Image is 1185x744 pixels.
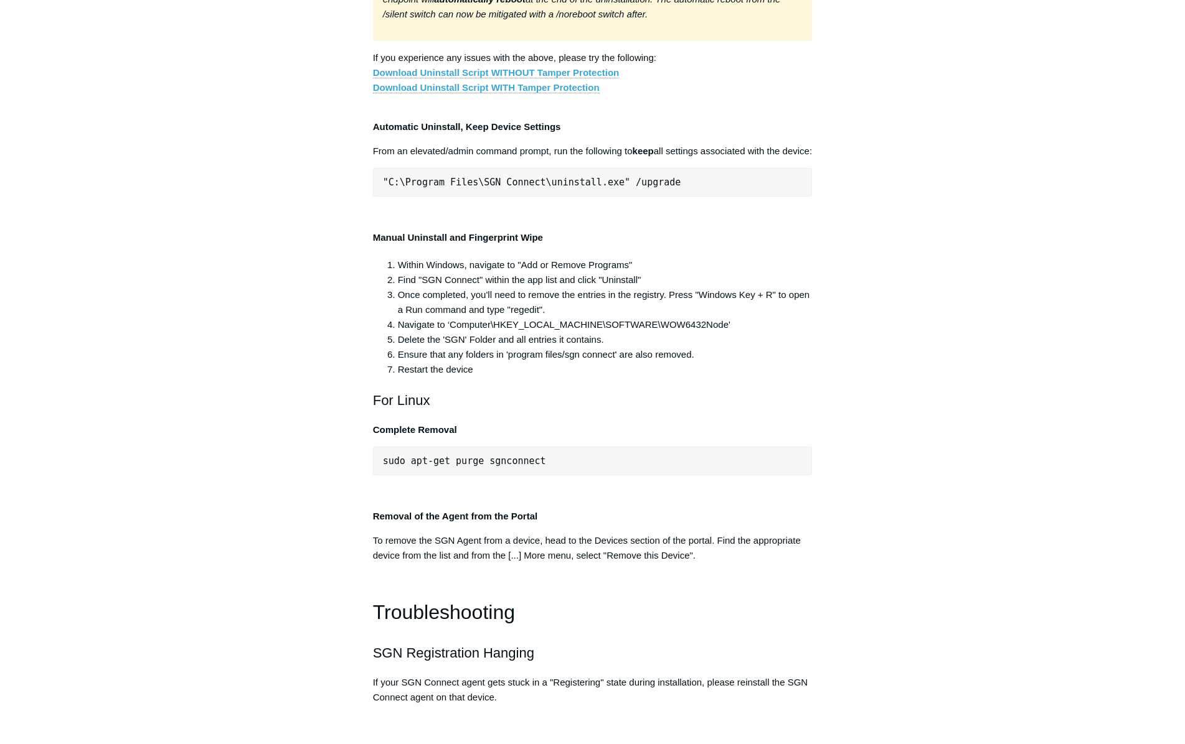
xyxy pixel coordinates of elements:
strong: Automatic Uninstall, Keep Device Settings [373,121,561,132]
h2: For Linux [373,389,813,411]
strong: Complete Removal [373,424,457,435]
span: If your SGN Connect agent gets stuck in a "Registering" state during installation, please reinsta... [373,677,808,702]
li: Find "SGN Connect" within the app list and click "Uninstall" [398,272,813,287]
li: Restart the device [398,362,813,377]
strong: Manual Uninstall and Fingerprint Wipe [373,232,543,243]
li: Delete the 'SGN' Folder and all entries it contains. [398,332,813,347]
h1: Troubleshooting [373,597,813,628]
a: Download Uninstall Script WITH Tamper Protection [373,82,600,93]
li: Ensure that any folders in 'program files/sgn connect' are also removed. [398,347,813,362]
li: Once completed, you'll need to remove the entries in the registry. Press "Windows Key + R" to ope... [398,287,813,317]
span: From an elevated/admin command prompt, run the following to all settings associated with the device: [373,146,812,156]
li: Within Windows, navigate to "Add or Remove Programs" [398,258,813,272]
h2: SGN Registration Hanging [373,642,813,664]
a: Download Uninstall Script WITHOUT Tamper Protection [373,67,620,78]
strong: keep [633,146,654,156]
span: "C:\Program Files\SGN Connect\uninstall.exe" /upgrade [383,177,681,188]
span: To remove the SGN Agent from a device, head to the Devices section of the portal. Find the approp... [373,535,801,560]
li: Navigate to ‘Computer\HKEY_LOCAL_MACHINE\SOFTWARE\WOW6432Node' [398,317,813,332]
pre: sudo apt-get purge sgnconnect [373,447,813,475]
strong: Removal of the Agent from the Portal [373,511,537,521]
p: If you experience any issues with the above, please try the following: [373,50,813,95]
